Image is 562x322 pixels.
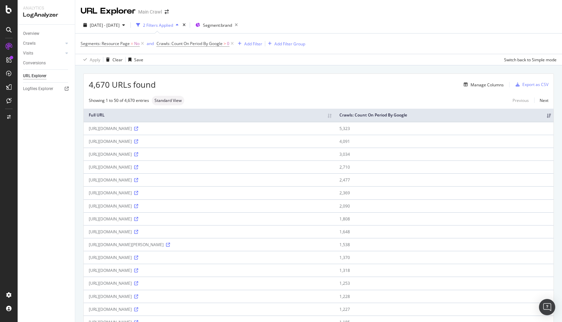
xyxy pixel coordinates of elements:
button: Manage Columns [461,81,504,89]
td: 2,710 [334,160,554,173]
td: 1,808 [334,212,554,225]
div: Apply [90,57,100,63]
td: 1,370 [334,251,554,264]
td: 1,538 [334,238,554,251]
div: [URL][DOMAIN_NAME] [89,280,329,286]
a: Logfiles Explorer [23,85,70,92]
div: arrow-right-arrow-left [165,9,169,14]
div: Save [134,57,143,63]
span: > [224,41,226,46]
div: [URL][DOMAIN_NAME][PERSON_NAME] [89,242,329,248]
a: URL Explorer [23,72,70,80]
td: 2,477 [334,173,554,186]
div: Logfiles Explorer [23,85,53,92]
div: [URL][DOMAIN_NAME] [89,306,329,312]
div: Add Filter Group [274,41,305,47]
span: = [131,41,133,46]
span: Standard View [154,99,182,103]
div: [URL][DOMAIN_NAME] [89,138,329,144]
td: 5,323 [334,122,554,135]
div: [URL][DOMAIN_NAME] [89,294,329,299]
a: Overview [23,30,70,37]
button: 2 Filters Applied [133,20,181,30]
td: 1,253 [334,277,554,289]
div: 2 Filters Applied [143,22,173,28]
button: Add Filter Group [265,40,305,48]
span: Crawls: Count On Period By Google [157,41,223,46]
div: Open Intercom Messenger [539,299,555,315]
td: 2,090 [334,199,554,212]
th: Crawls: Count On Period By Google: activate to sort column ascending [334,109,554,122]
div: [URL][DOMAIN_NAME] [89,229,329,235]
span: No [134,39,140,48]
div: Crawls [23,40,36,47]
a: Next [534,95,548,105]
div: Overview [23,30,39,37]
div: URL Explorer [23,72,46,80]
button: Save [126,54,143,65]
div: [URL][DOMAIN_NAME] [89,177,329,183]
td: 1,227 [334,303,554,316]
span: 4,670 URLs found [89,79,156,90]
a: Conversions [23,60,70,67]
div: Visits [23,50,33,57]
th: Full URL: activate to sort column ascending [84,109,334,122]
div: Clear [112,57,123,63]
td: 2,369 [334,186,554,199]
button: Clear [103,54,123,65]
div: [URL][DOMAIN_NAME] [89,216,329,222]
span: [DATE] - [DATE] [90,22,120,28]
span: 0 [227,39,229,48]
td: 1,648 [334,225,554,238]
button: Apply [81,54,100,65]
div: times [181,22,187,28]
div: LogAnalyzer [23,11,69,19]
div: Main Crawl [138,8,162,15]
div: Add Filter [244,41,262,47]
td: 3,034 [334,148,554,160]
div: [URL][DOMAIN_NAME] [89,190,329,196]
td: 4,091 [334,135,554,148]
div: neutral label [152,96,184,105]
div: Manage Columns [471,82,504,88]
a: Crawls [23,40,63,47]
td: 1,318 [334,264,554,277]
span: Segments: Resource Page [81,41,130,46]
div: [URL][DOMAIN_NAME] [89,203,329,209]
button: and [147,40,154,47]
div: [URL][DOMAIN_NAME] [89,267,329,273]
div: Showing 1 to 50 of 4,670 entries [89,98,149,103]
div: [URL][DOMAIN_NAME] [89,255,329,260]
button: Export as CSV [513,79,548,90]
button: Segment:brand [193,20,241,30]
div: [URL][DOMAIN_NAME] [89,126,329,131]
span: Segment: brand [203,22,232,28]
div: Switch back to Simple mode [504,57,557,63]
div: Conversions [23,60,46,67]
div: and [147,41,154,46]
div: Analytics [23,5,69,11]
div: Export as CSV [522,82,548,87]
div: URL Explorer [81,5,136,17]
button: [DATE] - [DATE] [81,20,128,30]
button: Switch back to Simple mode [501,54,557,65]
div: [URL][DOMAIN_NAME] [89,151,329,157]
button: Add Filter [235,40,262,48]
td: 1,228 [334,290,554,303]
a: Visits [23,50,63,57]
div: [URL][DOMAIN_NAME] [89,164,329,170]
